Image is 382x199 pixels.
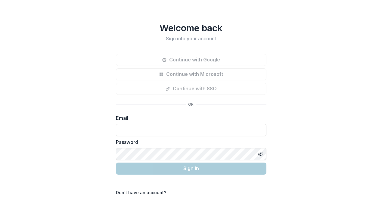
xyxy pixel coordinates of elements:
[116,189,166,196] p: Don't have an account?
[116,68,266,80] button: Continue with Microsoft
[116,54,266,66] button: Continue with Google
[116,83,266,95] button: Continue with SSO
[116,163,266,175] button: Sign In
[116,114,263,122] label: Email
[256,149,265,159] button: Toggle password visibility
[116,23,266,33] h1: Welcome back
[116,138,263,146] label: Password
[116,36,266,42] h2: Sign into your account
